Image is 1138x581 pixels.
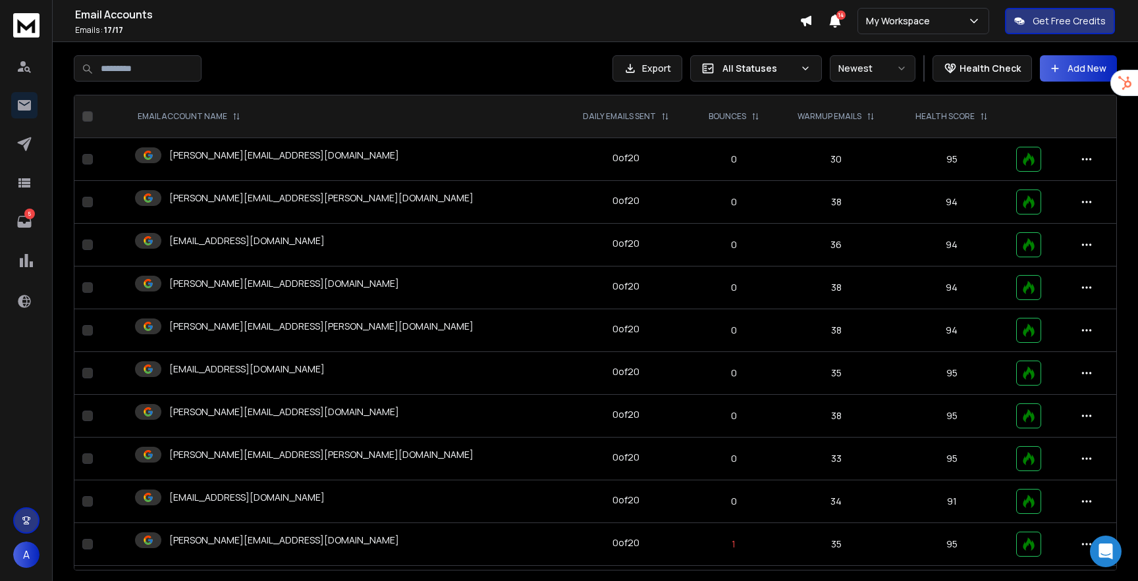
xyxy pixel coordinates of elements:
[612,408,639,421] div: 0 of 20
[75,25,799,36] p: Emails :
[777,480,896,523] td: 34
[896,395,1008,438] td: 95
[13,542,40,568] button: A
[896,266,1008,309] td: 94
[722,62,795,75] p: All Statuses
[169,234,325,247] p: [EMAIL_ADDRESS][DOMAIN_NAME]
[169,320,474,333] p: [PERSON_NAME][EMAIL_ADDRESS][PERSON_NAME][DOMAIN_NAME]
[1040,55,1117,82] button: Add New
[960,62,1021,75] p: Health Check
[896,309,1008,352] td: 94
[612,322,639,336] div: 0 of 20
[896,224,1008,266] td: 94
[777,395,896,438] td: 38
[612,365,639,378] div: 0 of 20
[933,55,1032,82] button: Health Check
[1005,8,1115,34] button: Get Free Credits
[698,195,769,209] p: 0
[698,495,769,508] p: 0
[612,194,639,207] div: 0 of 20
[612,536,639,549] div: 0 of 20
[777,266,896,309] td: 38
[896,438,1008,480] td: 95
[798,111,861,122] p: WARMUP EMAILS
[777,309,896,352] td: 38
[698,538,769,551] p: 1
[698,366,769,380] p: 0
[612,280,639,293] div: 0 of 20
[11,209,38,235] a: 5
[698,281,769,294] p: 0
[169,149,399,162] p: [PERSON_NAME][EMAIL_ADDRESS][DOMAIN_NAME]
[777,181,896,224] td: 38
[896,138,1008,181] td: 95
[169,405,399,418] p: [PERSON_NAME][EMAIL_ADDRESS][DOMAIN_NAME]
[866,14,935,28] p: My Workspace
[138,111,240,122] div: EMAIL ACCOUNT NAME
[169,448,474,461] p: [PERSON_NAME][EMAIL_ADDRESS][PERSON_NAME][DOMAIN_NAME]
[104,24,123,36] span: 17 / 17
[777,523,896,566] td: 35
[169,363,325,376] p: [EMAIL_ADDRESS][DOMAIN_NAME]
[698,238,769,251] p: 0
[1033,14,1106,28] p: Get Free Credits
[612,55,682,82] button: Export
[698,153,769,166] p: 0
[896,480,1008,523] td: 91
[896,523,1008,566] td: 95
[612,237,639,250] div: 0 of 20
[75,7,799,22] h1: Email Accounts
[915,111,975,122] p: HEALTH SCORE
[777,352,896,395] td: 35
[612,451,639,464] div: 0 of 20
[777,438,896,480] td: 33
[169,277,399,290] p: [PERSON_NAME][EMAIL_ADDRESS][DOMAIN_NAME]
[698,324,769,337] p: 0
[777,138,896,181] td: 30
[169,491,325,504] p: [EMAIL_ADDRESS][DOMAIN_NAME]
[698,409,769,422] p: 0
[612,493,639,507] div: 0 of 20
[1090,536,1122,567] div: Open Intercom Messenger
[709,111,746,122] p: BOUNCES
[896,352,1008,395] td: 95
[169,191,474,205] p: [PERSON_NAME][EMAIL_ADDRESS][PERSON_NAME][DOMAIN_NAME]
[24,209,35,219] p: 5
[13,13,40,38] img: logo
[612,151,639,164] div: 0 of 20
[698,452,769,465] p: 0
[777,224,896,266] td: 36
[830,55,915,82] button: Newest
[836,11,846,20] span: 14
[896,181,1008,224] td: 94
[583,111,656,122] p: DAILY EMAILS SENT
[169,534,399,547] p: [PERSON_NAME][EMAIL_ADDRESS][DOMAIN_NAME]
